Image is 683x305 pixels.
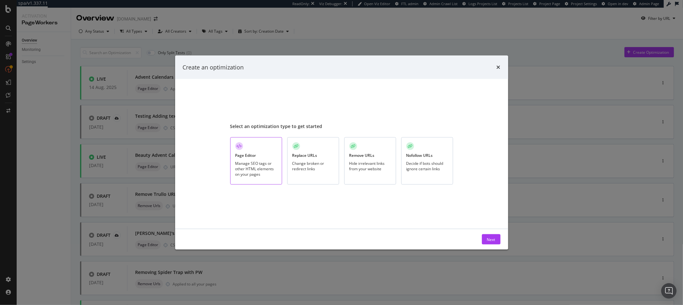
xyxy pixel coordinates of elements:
div: Replace URLs [292,153,317,158]
div: times [497,63,500,71]
div: Select an optimization type to get started [230,123,453,130]
button: Next [482,234,500,245]
div: Manage SEO tags or other HTML elements on your pages [235,161,277,177]
div: Remove URLs [349,153,375,158]
div: Hide irrelevant links from your website [349,161,391,172]
div: modal [175,55,508,250]
div: Decide if bots should ignore certain links [406,161,448,172]
div: Next [487,237,495,242]
div: Open Intercom Messenger [661,283,677,299]
div: Page Editor [235,153,256,158]
div: Create an optimization [183,63,244,71]
div: Change broken or redirect links [292,161,334,172]
div: Nofollow URLs [406,153,433,158]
